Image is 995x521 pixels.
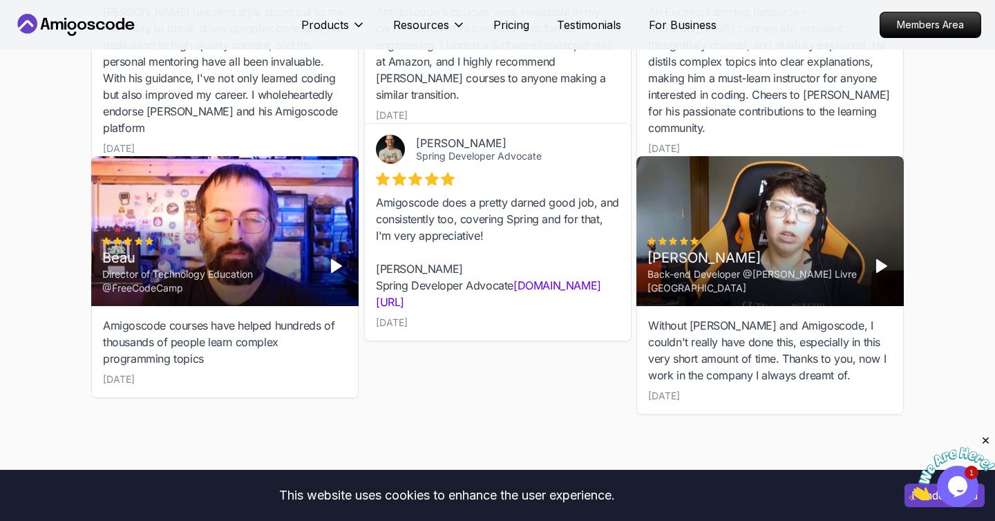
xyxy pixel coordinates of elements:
button: Play [871,255,893,277]
img: Josh Long avatar [376,135,405,164]
p: Products [301,17,349,33]
div: An Exciting Learning Resource - [PERSON_NAME] courses are excellent, thoughtfully created, and sk... [648,3,892,136]
button: Resources [393,17,466,44]
button: Products [301,17,366,44]
div: Amigoscode courses have helped hundreds of thousands of people learn complex programming topics [103,317,347,367]
div: [DATE] [648,142,680,155]
div: [DATE] [648,389,680,403]
div: This website uses cookies to enhance the user experience. [10,480,884,511]
a: Testimonials [557,17,621,33]
div: [PERSON_NAME] [647,248,860,267]
p: Resources [393,17,449,33]
button: Accept cookies [904,484,985,507]
div: [PERSON_NAME] [416,136,598,150]
div: [DATE] [376,108,408,122]
a: [DOMAIN_NAME][URL] [376,278,601,309]
div: Beau [102,248,314,267]
div: [DATE] [103,142,135,155]
div: [PERSON_NAME] teaching style stood out to me. His ability to break down complex concepts, his ded... [103,3,347,136]
iframe: chat widget [909,435,995,500]
div: [DATE] [376,316,408,330]
p: Members Area [880,12,980,37]
div: Back-end Developer @[PERSON_NAME] Livre [GEOGRAPHIC_DATA] [647,267,860,295]
a: For Business [649,17,717,33]
div: Amigoscode's courses were invaluable in my career switch from business to software engineering. I... [376,3,620,103]
div: [DATE] [103,372,135,386]
button: Play [325,255,348,277]
div: Director of Technology Education @FreeCodeCamp [102,267,314,295]
a: Pricing [493,17,529,33]
div: Without [PERSON_NAME] and Amigoscode, I couldn't really have done this, especially in this very s... [648,317,892,383]
a: Spring Developer Advocate [416,150,542,162]
a: Members Area [880,12,981,38]
div: Amigoscode does a pretty darned good job, and consistently too, covering Spring and for that, I'm... [376,194,620,310]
